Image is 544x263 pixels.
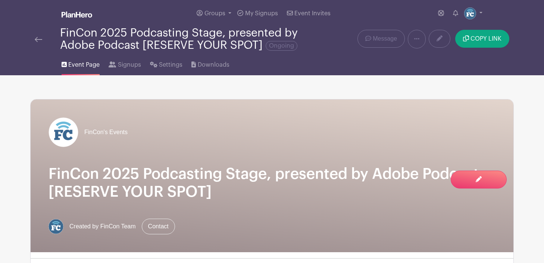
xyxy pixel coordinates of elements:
[62,51,100,75] a: Event Page
[455,30,509,48] button: COPY LINK
[245,10,278,16] span: My Signups
[191,51,229,75] a: Downloads
[118,60,141,69] span: Signups
[266,41,297,51] span: Ongoing
[84,128,128,137] span: FinCon's Events
[198,60,229,69] span: Downloads
[35,37,42,42] img: back-arrow-29a5d9b10d5bd6ae65dc969a981735edf675c4d7a1fe02e03b50dbd4ba3cdb55.svg
[109,51,141,75] a: Signups
[62,12,92,18] img: logo_white-6c42ec7e38ccf1d336a20a19083b03d10ae64f83f12c07503d8b9e83406b4c7d.svg
[69,222,136,231] span: Created by FinCon Team
[159,60,182,69] span: Settings
[470,36,501,42] span: COPY LINK
[142,219,175,234] a: Contact
[49,219,63,234] img: FC%20circle.png
[49,117,78,147] img: FC%20circle_white.png
[373,34,397,43] span: Message
[49,165,495,201] h1: FinCon 2025 Podcasting Stage, presented by Adobe Podcast [RESERVE YOUR SPOT]
[464,7,476,19] img: FC%20circle.png
[294,10,331,16] span: Event Invites
[68,60,100,69] span: Event Page
[204,10,225,16] span: Groups
[60,27,302,51] div: FinCon 2025 Podcasting Stage, presented by Adobe Podcast [RESERVE YOUR SPOT]
[357,30,405,48] a: Message
[150,51,182,75] a: Settings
